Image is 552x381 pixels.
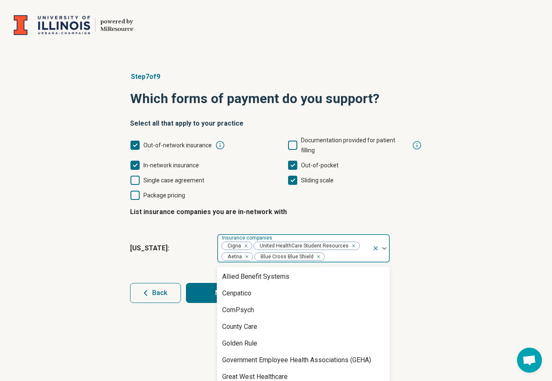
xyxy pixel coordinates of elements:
[143,142,212,149] span: Out-of-network insurance
[130,243,210,253] span: [US_STATE] :
[301,137,395,154] span: Documentation provided for patient filling
[254,242,351,250] span: United HealthCare Student Resources
[517,348,542,373] div: Open chat
[100,18,133,25] div: powered by
[222,305,254,315] div: ComPsych
[222,253,244,261] span: Aetna
[152,290,167,296] span: Back
[130,200,287,224] legend: List insurance companies you are in-network with
[130,72,422,82] p: Step 7 of 9
[222,288,251,298] div: Cenpatico
[186,283,266,303] button: Next
[130,119,422,129] h2: Select all that apply to your practice
[222,322,257,332] div: County Care
[301,177,334,184] span: Sliding scale
[143,162,199,169] span: In-network insurance
[222,272,289,282] div: Allied Benefit Systems
[222,242,243,250] span: Cigna
[13,15,133,35] a: University of Illinois at Urbana-Champaignpowered by
[255,253,316,261] span: Blue Cross Blue Shield
[130,88,422,108] h1: Which forms of payment do you support?
[143,177,204,184] span: Single case agreement
[301,162,339,169] span: Out-of-pocket
[222,235,274,241] label: Insurance companies
[143,192,185,199] span: Package pricing
[222,355,371,365] div: Government Employee Health Associations (GEHA)
[222,338,257,348] div: Golden Rule
[130,283,181,303] button: Back
[14,15,90,35] img: University of Illinois at Urbana-Champaign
